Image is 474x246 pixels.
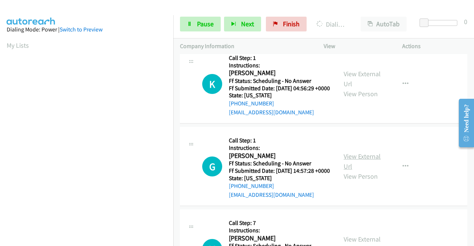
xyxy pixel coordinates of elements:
[229,219,330,227] h5: Call Step: 7
[344,90,378,98] a: View Person
[423,20,457,26] div: Delay between calls (in seconds)
[229,227,330,234] h5: Instructions:
[7,41,29,50] a: My Lists
[229,62,330,69] h5: Instructions:
[197,20,214,28] span: Pause
[344,70,381,88] a: View External Url
[229,69,328,77] h2: [PERSON_NAME]
[229,77,330,85] h5: Ff Status: Scheduling - No Answer
[202,156,222,176] h1: G
[60,26,103,33] a: Switch to Preview
[202,74,222,94] div: The call is yet to be attempted
[229,182,274,189] a: [PHONE_NUMBER]
[229,160,330,167] h5: Ff Status: Scheduling - No Answer
[266,17,307,31] a: Finish
[7,25,167,34] div: Dialing Mode: Power |
[464,17,467,27] div: 0
[229,191,314,198] a: [EMAIL_ADDRESS][DOMAIN_NAME]
[344,172,378,181] a: View Person
[229,137,330,144] h5: Call Step: 1
[224,17,261,31] button: Next
[229,152,328,160] h2: [PERSON_NAME]
[453,94,474,152] iframe: Resource Center
[229,92,330,99] h5: State: [US_STATE]
[229,85,330,92] h5: Ff Submitted Date: [DATE] 04:56:29 +0000
[361,17,407,31] button: AutoTab
[202,74,222,94] h1: K
[202,156,222,176] div: The call is yet to be attempted
[402,42,467,51] p: Actions
[283,20,300,28] span: Finish
[344,152,381,171] a: View External Url
[229,54,330,62] h5: Call Step: 1
[180,42,310,51] p: Company Information
[317,19,347,29] p: Dialing [PERSON_NAME]
[229,167,330,175] h5: Ff Submitted Date: [DATE] 14:57:28 +0000
[229,100,274,107] a: [PHONE_NUMBER]
[229,234,328,243] h2: [PERSON_NAME]
[229,144,330,152] h5: Instructions:
[241,20,254,28] span: Next
[229,109,314,116] a: [EMAIL_ADDRESS][DOMAIN_NAME]
[180,17,221,31] a: Pause
[229,175,330,182] h5: State: [US_STATE]
[324,42,389,51] p: View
